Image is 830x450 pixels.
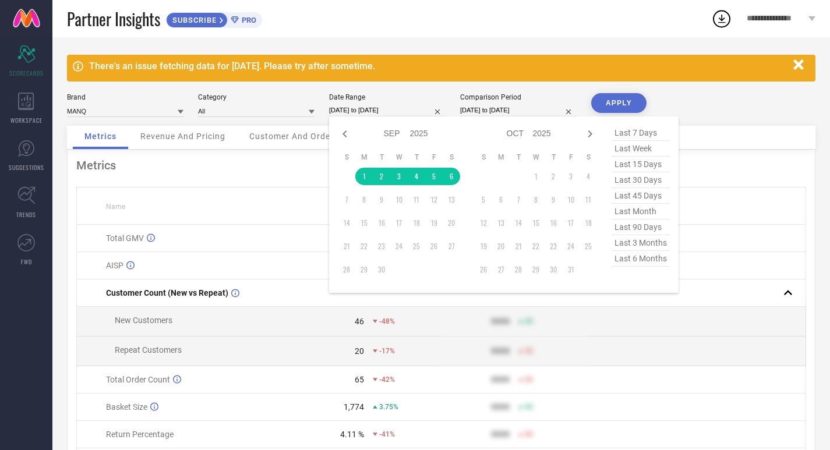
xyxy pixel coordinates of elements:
td: Thu Oct 23 2025 [545,238,562,255]
span: 3.75% [379,403,398,411]
span: FWD [21,257,32,266]
span: Return Percentage [106,430,174,439]
td: Sat Oct 18 2025 [580,214,597,232]
div: 46 [355,317,364,326]
td: Tue Sep 09 2025 [373,191,390,208]
td: Tue Sep 02 2025 [373,168,390,185]
td: Mon Oct 20 2025 [492,238,510,255]
td: Thu Oct 16 2025 [545,214,562,232]
td: Fri Oct 03 2025 [562,168,580,185]
span: last 90 days [612,219,670,235]
td: Wed Oct 15 2025 [527,214,545,232]
td: Fri Sep 05 2025 [425,168,443,185]
td: Fri Oct 24 2025 [562,238,580,255]
span: SUBSCRIBE [167,16,220,24]
span: Metrics [84,132,116,141]
div: 65 [355,375,364,384]
td: Sat Sep 20 2025 [443,214,460,232]
td: Mon Sep 29 2025 [355,261,373,278]
div: Category [198,93,315,101]
div: 9999 [491,402,510,412]
span: last 30 days [612,172,670,188]
div: 9999 [491,430,510,439]
div: 9999 [491,317,510,326]
div: 20 [355,346,364,356]
td: Wed Sep 10 2025 [390,191,408,208]
a: SUBSCRIBEPRO [166,9,262,28]
td: Sat Oct 11 2025 [580,191,597,208]
div: Previous month [338,127,352,141]
div: Next month [583,127,597,141]
td: Thu Sep 04 2025 [408,168,425,185]
span: Basket Size [106,402,147,412]
span: last 45 days [612,188,670,204]
td: Thu Oct 02 2025 [545,168,562,185]
td: Mon Sep 15 2025 [355,214,373,232]
div: 9999 [491,375,510,384]
td: Sun Sep 14 2025 [338,214,355,232]
td: Sun Oct 19 2025 [475,238,492,255]
span: 50 [525,375,533,384]
div: Brand [67,93,183,101]
div: Comparison Period [460,93,577,101]
span: WORKSPACE [10,116,43,125]
span: last 15 days [612,157,670,172]
td: Wed Oct 01 2025 [527,168,545,185]
td: Mon Sep 08 2025 [355,191,373,208]
th: Thursday [545,153,562,162]
td: Sat Sep 13 2025 [443,191,460,208]
td: Sun Oct 05 2025 [475,191,492,208]
span: Name [106,203,125,211]
td: Sun Oct 12 2025 [475,214,492,232]
td: Fri Sep 12 2025 [425,191,443,208]
td: Sat Sep 06 2025 [443,168,460,185]
span: -42% [379,375,395,384]
span: -48% [379,317,395,325]
td: Mon Sep 01 2025 [355,168,373,185]
td: Fri Sep 19 2025 [425,214,443,232]
td: Wed Oct 22 2025 [527,238,545,255]
span: 50 [525,403,533,411]
span: -41% [379,430,395,438]
div: 9999 [491,346,510,356]
td: Tue Sep 16 2025 [373,214,390,232]
input: Select date range [329,104,446,116]
td: Mon Oct 27 2025 [492,261,510,278]
div: Date Range [329,93,446,101]
td: Sun Sep 28 2025 [338,261,355,278]
th: Wednesday [390,153,408,162]
div: Open download list [711,8,732,29]
td: Thu Oct 30 2025 [545,261,562,278]
td: Mon Sep 22 2025 [355,238,373,255]
span: Total Order Count [106,375,170,384]
td: Wed Oct 08 2025 [527,191,545,208]
td: Fri Oct 31 2025 [562,261,580,278]
td: Tue Oct 28 2025 [510,261,527,278]
td: Thu Sep 25 2025 [408,238,425,255]
span: SUGGESTIONS [9,163,44,172]
div: 4.11 % [340,430,364,439]
span: New Customers [115,316,172,325]
th: Tuesday [373,153,390,162]
th: Sunday [338,153,355,162]
span: last 7 days [612,125,670,141]
th: Thursday [408,153,425,162]
span: Repeat Customers [115,345,182,355]
td: Tue Oct 14 2025 [510,214,527,232]
th: Monday [355,153,373,162]
th: Friday [562,153,580,162]
td: Thu Sep 11 2025 [408,191,425,208]
td: Tue Sep 30 2025 [373,261,390,278]
td: Wed Oct 29 2025 [527,261,545,278]
td: Sat Oct 25 2025 [580,238,597,255]
th: Saturday [443,153,460,162]
span: 50 [525,347,533,355]
span: AISP [106,261,123,270]
span: Customer And Orders [249,132,338,141]
th: Friday [425,153,443,162]
td: Wed Sep 17 2025 [390,214,408,232]
td: Sun Sep 21 2025 [338,238,355,255]
div: There's an issue fetching data for [DATE]. Please try after sometime. [89,61,787,72]
td: Wed Sep 03 2025 [390,168,408,185]
th: Tuesday [510,153,527,162]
